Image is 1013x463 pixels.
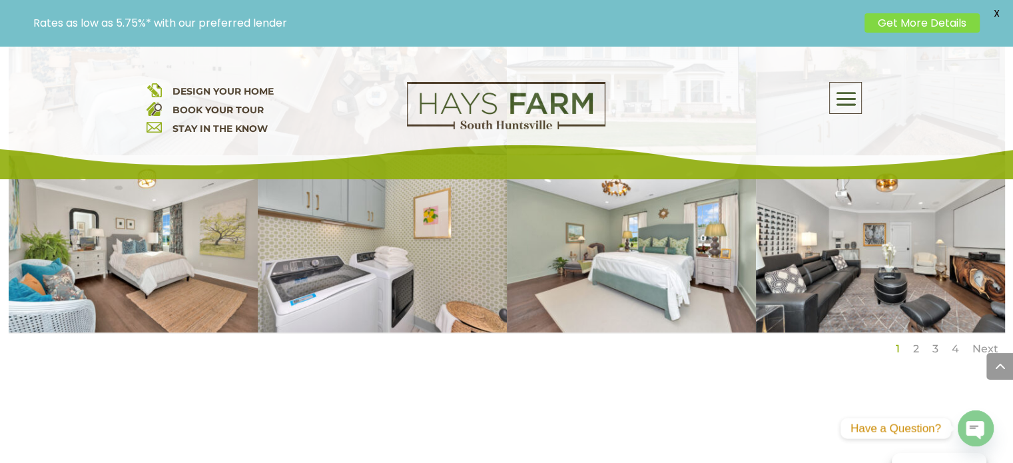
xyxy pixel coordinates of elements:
[33,17,858,29] p: Rates as low as 5.75%* with our preferred lender
[258,155,507,332] img: 2106-Forest-Gate-73-400x284.jpg
[896,342,900,354] a: 1
[913,342,919,354] a: 2
[932,342,938,354] a: 3
[147,101,162,116] img: book your home tour
[407,121,605,133] a: hays farm homes huntsville development
[172,104,263,116] a: BOOK YOUR TOUR
[172,85,273,97] a: DESIGN YOUR HOME
[172,123,267,135] a: STAY IN THE KNOW
[952,342,959,354] a: 4
[507,155,756,332] img: 2106-Forest-Gate-70-400x284.jpg
[756,155,1005,332] img: 2106-Forest-Gate-69-400x284.jpg
[864,13,980,33] a: Get More Details
[986,3,1006,23] span: X
[972,342,998,354] a: Next
[407,82,605,130] img: Logo
[9,155,258,332] img: 2106-Forest-Gate-74-400x284.jpg
[147,82,162,97] img: design your home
